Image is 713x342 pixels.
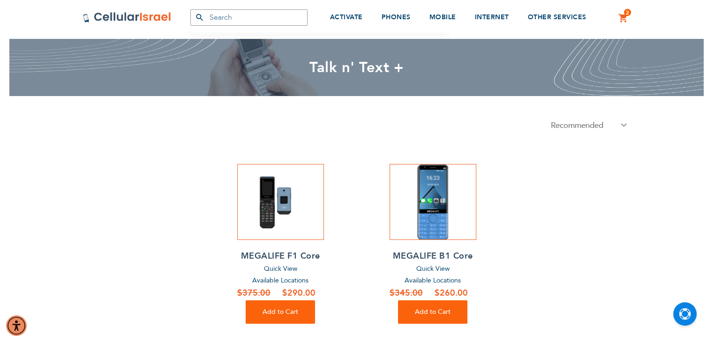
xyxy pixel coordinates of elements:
span: Talk n' Text + [309,58,404,77]
input: Search [190,9,308,26]
button: Add to Cart [398,300,467,324]
span: INTERNET [475,13,509,22]
span: $290.00 [282,287,315,299]
img: MEGALIFE F1 Core [243,164,318,239]
span: ACTIVATE [330,13,363,22]
span: Add to Cart [415,307,450,316]
a: Available Locations [405,276,461,285]
select: . . . . [544,119,631,131]
span: OTHER SERVICES [528,13,586,22]
span: MOBILE [429,13,456,22]
a: MEGALIFE F1 Core [237,249,324,263]
span: $375.00 [237,287,270,299]
img: Cellular Israel Logo [83,12,172,23]
span: Quick View [416,264,450,273]
div: Accessibility Menu [6,315,27,336]
a: $260.00 $345.00 [390,286,476,300]
a: MEGALIFE B1 Core [390,249,476,263]
span: 2 [626,9,629,16]
span: PHONES [382,13,411,22]
span: $345.00 [390,287,423,299]
button: Add to Cart [246,300,315,324]
a: $290.00 $375.00 [237,286,324,300]
a: Available Locations [252,276,308,285]
a: Quick View [237,263,324,275]
span: $260.00 [435,287,468,299]
span: Add to Cart [263,307,298,316]
img: MEGALIFE B1 Core [395,164,470,239]
a: Quick View [390,263,476,275]
span: Quick View [264,264,297,273]
a: 2 [618,13,629,24]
